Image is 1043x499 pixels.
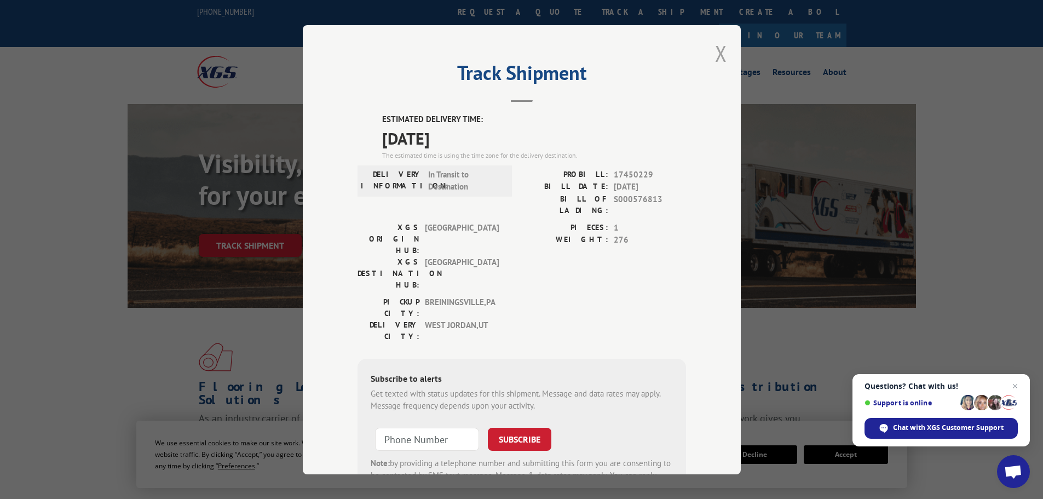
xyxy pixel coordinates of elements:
input: Phone Number [375,427,479,450]
label: XGS DESTINATION HUB: [358,256,419,290]
label: DELIVERY CITY: [358,319,419,342]
span: BREININGSVILLE , PA [425,296,499,319]
span: WEST JORDAN , UT [425,319,499,342]
label: BILL DATE: [522,181,608,193]
span: Questions? Chat with us! [865,382,1018,391]
span: [DATE] [614,181,686,193]
label: DELIVERY INFORMATION: [361,168,423,193]
span: 1 [614,221,686,234]
span: In Transit to Destination [428,168,502,193]
span: 276 [614,234,686,246]
span: 17450229 [614,168,686,181]
div: Subscribe to alerts [371,371,673,387]
label: PROBILL: [522,168,608,181]
h2: Track Shipment [358,65,686,86]
span: Chat with XGS Customer Support [893,423,1004,433]
span: [GEOGRAPHIC_DATA] [425,221,499,256]
label: PICKUP CITY: [358,296,419,319]
div: Get texted with status updates for this shipment. Message and data rates may apply. Message frequ... [371,387,673,412]
a: Open chat [997,455,1030,488]
span: Support is online [865,399,956,407]
div: The estimated time is using the time zone for the delivery destination. [382,150,686,160]
span: S000576813 [614,193,686,216]
button: Close modal [715,39,727,68]
span: Chat with XGS Customer Support [865,418,1018,439]
label: BILL OF LADING: [522,193,608,216]
strong: Note: [371,457,390,468]
span: [GEOGRAPHIC_DATA] [425,256,499,290]
label: WEIGHT: [522,234,608,246]
div: by providing a telephone number and submitting this form you are consenting to be contacted by SM... [371,457,673,494]
label: ESTIMATED DELIVERY TIME: [382,113,686,126]
label: PIECES: [522,221,608,234]
label: XGS ORIGIN HUB: [358,221,419,256]
span: [DATE] [382,125,686,150]
button: SUBSCRIBE [488,427,551,450]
